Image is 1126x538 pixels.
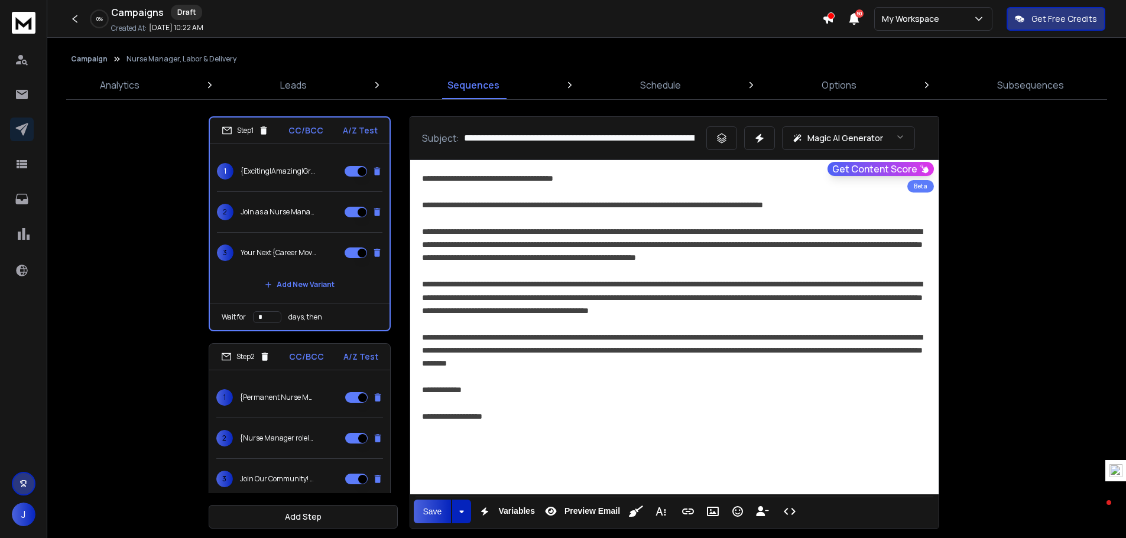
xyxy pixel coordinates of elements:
p: {Exciting|Amazing|Great} Nurse Manager – Labor & Delivery {Role|Opportunity|Position} in {[US_STA... [241,167,316,176]
p: 0 % [96,15,103,22]
p: Nurse Manager, Labor & Delivery [126,54,236,64]
img: logo [12,12,35,34]
button: Emoticons [726,500,749,523]
p: Join Our Community! {Nurse Manager|Nursing Manager|Nurse Leadership} Roles in Labor and Delivery [240,474,316,484]
div: Step 2 [221,351,270,362]
button: J [12,503,35,526]
button: Variables [473,500,537,523]
span: Preview Email [562,506,622,516]
a: Subsequences [990,71,1071,99]
h1: Campaigns [111,5,164,19]
button: More Text [650,500,672,523]
button: Add New Variant [255,273,344,296]
p: {Permanent Nurse Manager|Nurse Manager Position|Labor and Delivery Nurse Manager|Nurse Manager, L... [240,393,316,402]
span: 50 [855,9,864,18]
a: Leads [273,71,314,99]
button: Code View [778,500,801,523]
span: 3 [216,471,233,487]
p: CC/BCC [289,351,324,363]
p: Leads [280,78,307,92]
button: Campaign [71,54,108,64]
a: Analytics [93,71,147,99]
p: Wait for [222,312,246,322]
button: Clean HTML [625,500,647,523]
p: Get Free Credits [1031,13,1097,25]
button: Magic AI Generator [782,126,915,150]
button: Add Step [209,505,398,529]
div: Beta [907,180,934,193]
button: Get Content Score [828,162,934,176]
p: Magic AI Generator [807,132,883,144]
span: 2 [217,204,233,220]
a: Schedule [633,71,688,99]
p: Your Next {Career Move|Leadership Step|Opportunity|Role}: Nurse Manager – Labor & Delivery in {[U... [241,248,316,257]
span: 3 [217,244,233,261]
p: Sequences [447,78,499,92]
p: Subsequences [997,78,1064,92]
p: Join as a Nurse Manager - Labor & Delivery in {[US_STATE]|Bama|the South|AL} [241,207,316,217]
p: [DATE] 10:22 AM [149,23,203,32]
span: 1 [216,389,233,406]
p: Created At: [111,24,147,33]
button: Insert Image (Ctrl+P) [702,500,724,523]
button: Insert Unsubscribe Link [751,500,774,523]
p: A/Z Test [343,125,378,136]
button: Insert Link (Ctrl+K) [677,500,699,523]
p: Analytics [100,78,139,92]
p: Schedule [640,78,681,92]
div: Draft [171,5,202,20]
a: Options [815,71,864,99]
span: Variables [496,506,537,516]
p: My Workspace [882,13,944,25]
p: Subject: [422,131,459,145]
p: A/Z Test [343,351,378,363]
div: Step 1 [222,125,269,136]
button: Save [414,500,452,523]
a: Sequences [440,71,507,99]
iframe: Intercom live chat [1083,497,1111,526]
p: days, then [288,312,322,322]
p: {Nurse Manager role|Nurse Manager position|Nurse Manager opportunity|Permanent Nurse Manager role... [240,433,316,443]
p: Options [822,78,856,92]
button: Preview Email [540,500,622,523]
span: 2 [216,430,233,446]
span: 1 [217,163,233,180]
button: Get Free Credits [1007,7,1105,31]
p: CC/BCC [288,125,323,136]
li: Step1CC/BCCA/Z Test1{Exciting|Amazing|Great} Nurse Manager – Labor & Delivery {Role|Opportunity|P... [209,116,391,331]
